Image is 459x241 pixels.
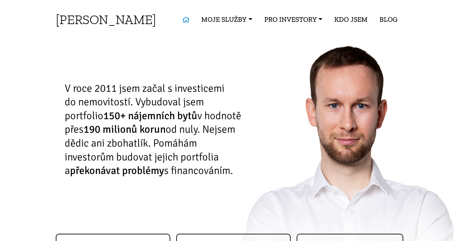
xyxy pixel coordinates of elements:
a: PRO INVESTORY [258,12,328,27]
p: V roce 2011 jsem začal s investicemi do nemovitostí. Vybudoval jsem portfolio v hodnotě přes od n... [65,82,246,178]
strong: 190 milionů korun [83,123,166,136]
a: KDO JSEM [328,12,374,27]
strong: překonávat problémy [70,164,164,177]
a: MOJE SLUŽBY [195,12,258,27]
a: [PERSON_NAME] [56,13,156,26]
a: BLOG [374,12,403,27]
strong: 150+ nájemních bytů [103,109,197,122]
